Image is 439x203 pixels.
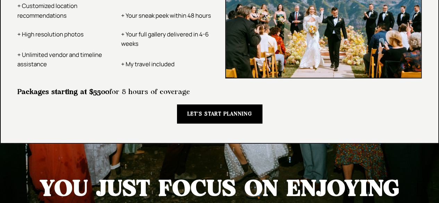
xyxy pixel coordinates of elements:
[17,88,109,95] strong: Packages starting at $5500
[121,59,214,69] p: + My travel included
[187,111,252,117] strong: LET’S START PLANNING
[177,104,262,124] a: LET’S START PLANNING
[417,181,432,196] a: Scroll to top
[17,50,110,69] p: + Unlimited vendor and timeline assistance
[17,88,214,96] h4: for 8 hours of coverage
